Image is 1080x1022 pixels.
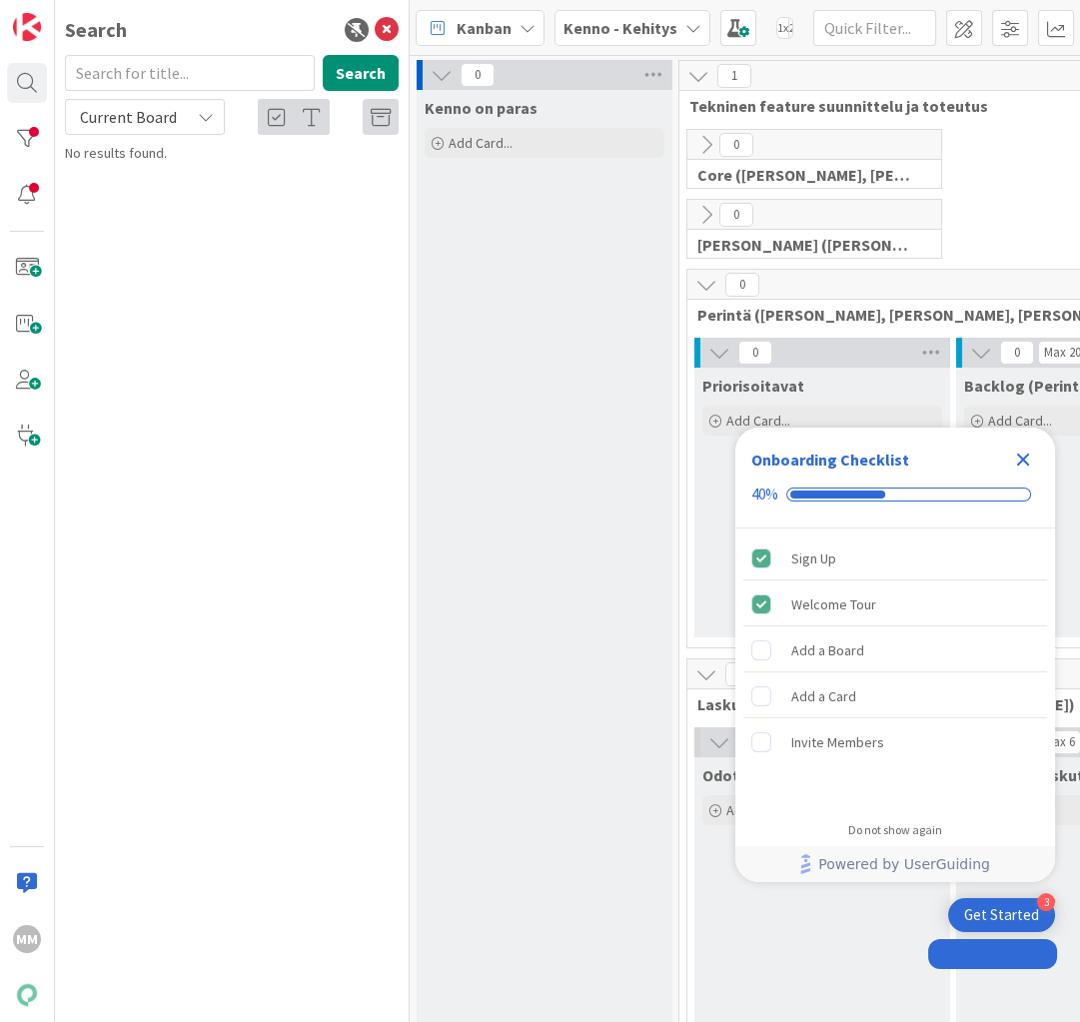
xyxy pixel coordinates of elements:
div: 40% [751,486,778,504]
span: Powered by UserGuiding [818,852,990,876]
button: Search [323,55,399,91]
div: Invite Members [791,730,884,754]
span: 0 [1000,341,1034,365]
span: Add Card... [449,134,513,152]
span: Add Card... [726,801,790,819]
a: Powered by UserGuiding [745,846,1045,882]
img: Visit kanbanzone.com [13,13,41,41]
div: Add a Board is incomplete. [743,628,1047,672]
span: Current Board [80,107,177,127]
span: Add Card... [726,412,790,430]
span: Core (Pasi, Jussi, JaakkoHä, Jyri, Leo, MikkoK, Väinö, MattiH) [697,165,916,185]
div: Sign Up is complete. [743,536,1047,580]
span: 0 [738,341,772,365]
div: Search [65,15,127,45]
span: 0 [461,63,495,87]
div: Footer [735,846,1055,882]
span: Priorisoitavat [702,376,804,396]
span: 1 [717,64,751,88]
div: Add a Card is incomplete. [743,674,1047,718]
span: 2x [788,18,801,38]
span: 0 [719,133,753,157]
div: Welcome Tour [791,592,876,616]
div: No results found. [65,143,399,164]
span: Odottaa läpikäyntiä (lr) [702,765,875,785]
div: Onboarding Checklist [751,448,909,472]
span: 1x [777,18,788,38]
img: avatar [13,981,41,1009]
div: Welcome Tour is complete. [743,582,1047,626]
div: 3 [1037,893,1055,911]
input: Quick Filter... [813,10,936,46]
div: Get Started [964,905,1039,925]
div: Checklist items [735,528,1055,809]
span: 0 [725,273,759,297]
div: Do not show again [848,822,942,838]
div: Close Checklist [1007,444,1039,476]
div: Checklist progress: 40% [751,486,1039,504]
div: MM [13,925,41,953]
div: Open Get Started checklist, remaining modules: 3 [948,898,1055,932]
span: Add Card... [988,412,1052,430]
div: Max 6 [1044,737,1075,747]
span: Kanban [457,16,512,40]
div: Checklist Container [735,428,1055,882]
b: Kenno - Kehitys [563,18,677,38]
span: Kenno on paras [425,98,538,118]
span: 0 [719,203,753,227]
span: 0 [725,662,759,686]
div: Add a Board [791,638,864,662]
div: Add a Card [791,684,856,708]
div: Invite Members is incomplete. [743,720,1047,764]
input: Search for title... [65,55,315,91]
span: Halti (Sebastian, VilleH, Riikka, Antti, MikkoV, PetriH, PetriM) [697,235,916,255]
div: Sign Up [791,546,836,570]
